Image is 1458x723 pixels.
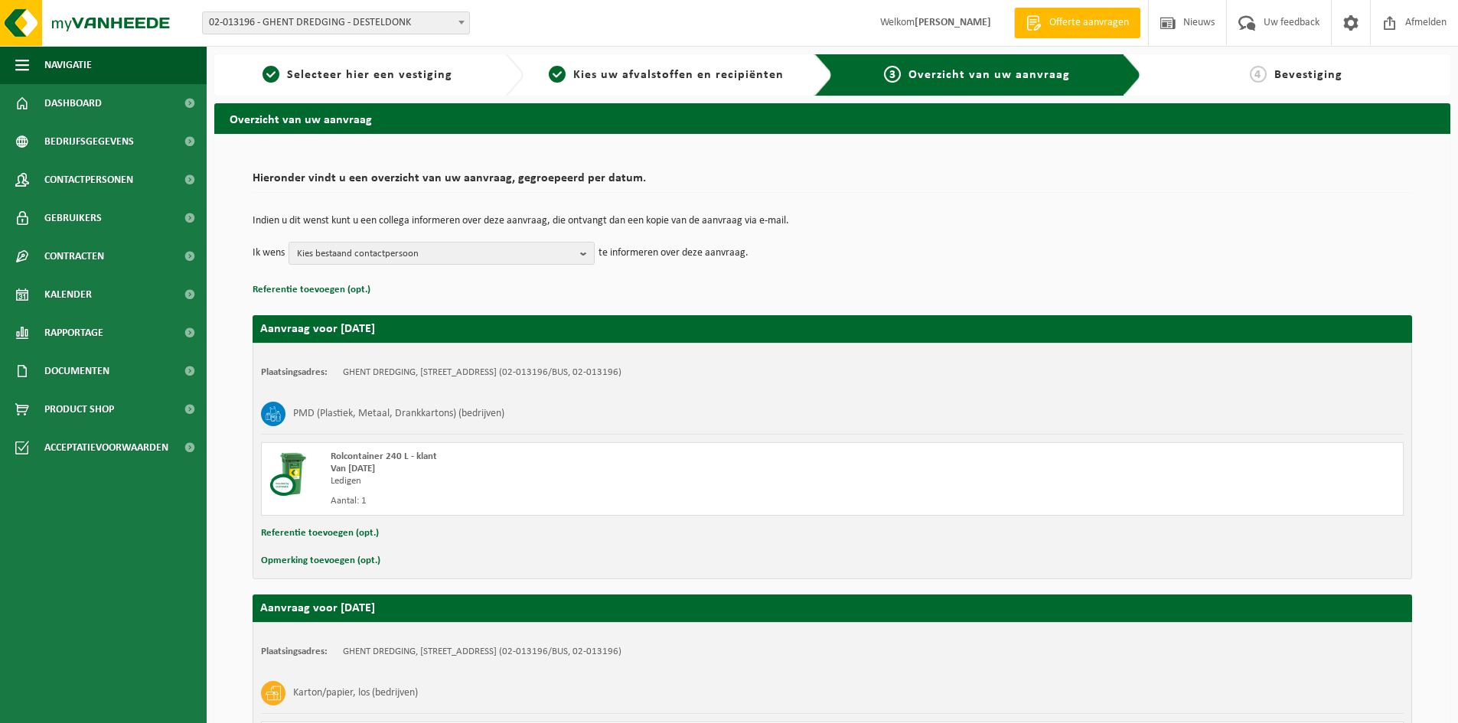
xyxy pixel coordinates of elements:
[331,495,894,507] div: Aantal: 1
[331,475,894,487] div: Ledigen
[253,172,1412,193] h2: Hieronder vindt u een overzicht van uw aanvraag, gegroepeerd per datum.
[573,69,784,81] span: Kies uw afvalstoffen en recipiënten
[44,122,134,161] span: Bedrijfsgegevens
[599,242,749,265] p: te informeren over deze aanvraag.
[44,46,92,84] span: Navigatie
[261,646,328,656] strong: Plaatsingsadres:
[8,689,256,723] iframe: chat widget
[293,681,418,705] h3: Karton/papier, los (bedrijven)
[884,66,901,83] span: 3
[269,451,315,497] img: WB-0240-CU.png
[331,464,375,474] strong: Van [DATE]
[260,602,375,614] strong: Aanvraag voor [DATE]
[253,216,1412,226] p: Indien u dit wenst kunt u een collega informeren over deze aanvraag, die ontvangt dan een kopie v...
[214,103,1450,133] h2: Overzicht van uw aanvraag
[44,237,104,275] span: Contracten
[44,314,103,352] span: Rapportage
[253,280,370,300] button: Referentie toevoegen (opt.)
[260,323,375,335] strong: Aanvraag voor [DATE]
[263,66,279,83] span: 1
[287,69,452,81] span: Selecteer hier een vestiging
[915,17,991,28] strong: [PERSON_NAME]
[343,366,621,379] td: GHENT DREDGING, [STREET_ADDRESS] (02-013196/BUS, 02-013196)
[1014,8,1140,38] a: Offerte aanvragen
[293,402,504,426] h3: PMD (Plastiek, Metaal, Drankkartons) (bedrijven)
[44,161,133,199] span: Contactpersonen
[44,275,92,314] span: Kalender
[261,367,328,377] strong: Plaatsingsadres:
[222,66,493,84] a: 1Selecteer hier een vestiging
[44,352,109,390] span: Documenten
[261,551,380,571] button: Opmerking toevoegen (opt.)
[253,242,285,265] p: Ik wens
[202,11,470,34] span: 02-013196 - GHENT DREDGING - DESTELDONK
[297,243,574,265] span: Kies bestaand contactpersoon
[1045,15,1133,31] span: Offerte aanvragen
[44,428,168,467] span: Acceptatievoorwaarden
[331,451,437,461] span: Rolcontainer 240 L - klant
[1250,66,1267,83] span: 4
[203,12,469,34] span: 02-013196 - GHENT DREDGING - DESTELDONK
[531,66,802,84] a: 2Kies uw afvalstoffen en recipiënten
[289,242,595,265] button: Kies bestaand contactpersoon
[343,646,621,658] td: GHENT DREDGING, [STREET_ADDRESS] (02-013196/BUS, 02-013196)
[44,84,102,122] span: Dashboard
[261,523,379,543] button: Referentie toevoegen (opt.)
[908,69,1070,81] span: Overzicht van uw aanvraag
[549,66,566,83] span: 2
[44,390,114,428] span: Product Shop
[44,199,102,237] span: Gebruikers
[1274,69,1342,81] span: Bevestiging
